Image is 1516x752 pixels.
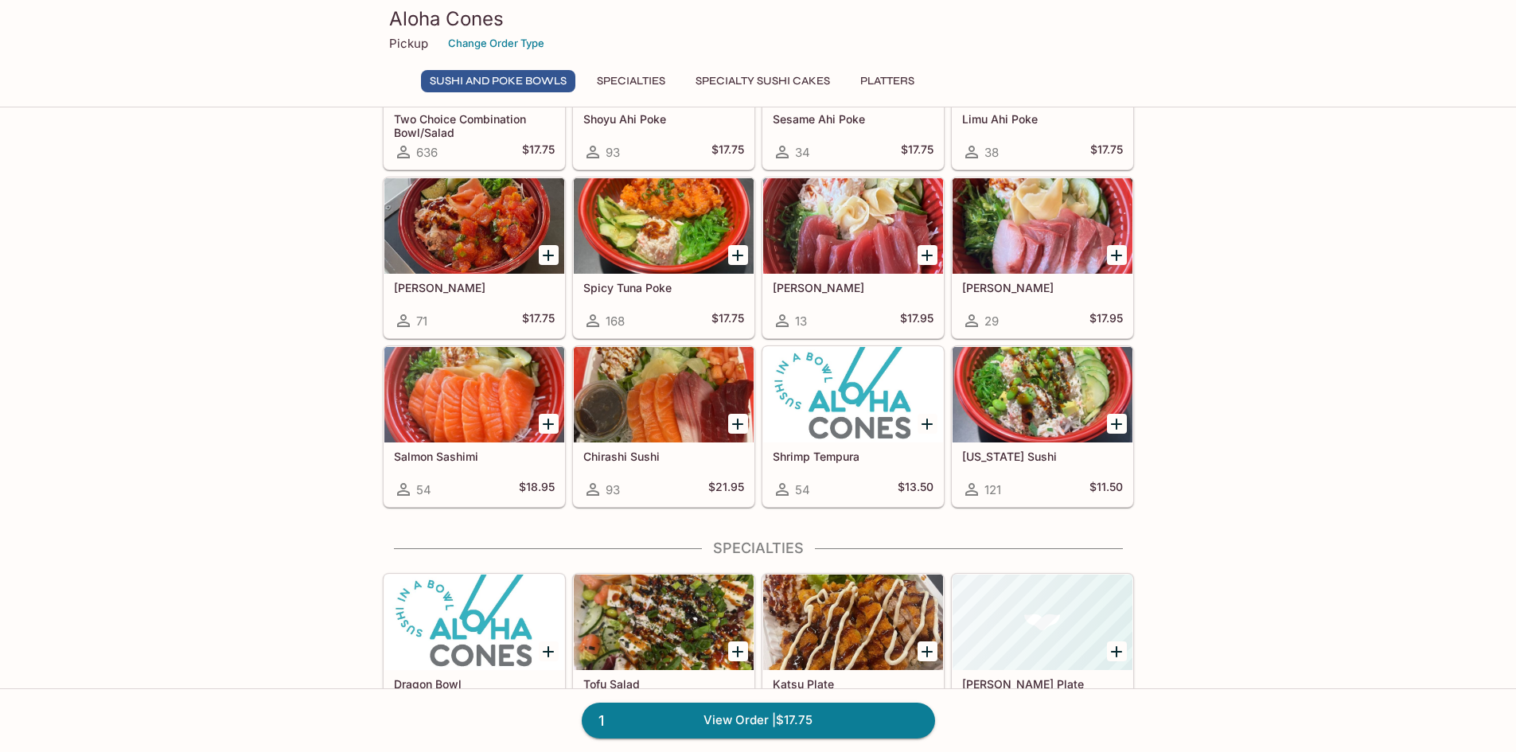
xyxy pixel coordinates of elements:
a: [US_STATE] Sushi121$11.50 [952,346,1133,507]
button: Add Spicy Tuna Poke [728,245,748,265]
div: Hamachi Sashimi [953,178,1132,274]
h5: Spicy Tuna Poke [583,281,744,294]
h5: [PERSON_NAME] [773,281,933,294]
h5: Two Choice Combination Bowl/Salad [394,112,555,138]
span: 1 [589,710,614,732]
a: Salmon Sashimi54$18.95 [384,346,565,507]
button: Add Katsu Plate [918,641,937,661]
span: 93 [606,482,620,497]
button: Specialties [588,70,674,92]
span: 93 [606,145,620,160]
h5: $13.50 [898,480,933,499]
a: 1View Order |$17.75 [582,703,935,738]
span: 121 [984,482,1001,497]
h5: Dragon Bowl [394,677,555,691]
button: Add Chirashi Sushi [728,414,748,434]
span: 54 [416,482,431,497]
a: Shrimp Tempura54$13.50 [762,346,944,507]
span: 168 [606,314,625,329]
div: Katsu Plate [763,575,943,670]
div: Wasabi Masago Ahi Poke [384,178,564,274]
div: Shrimp Tempura [763,347,943,442]
button: Add Shrimp Tempura [918,414,937,434]
h5: [US_STATE] Sushi [962,450,1123,463]
h5: Salmon Sashimi [394,450,555,463]
span: 636 [416,145,438,160]
h4: Specialties [383,540,1134,557]
button: Add California Sushi [1107,414,1127,434]
h5: [PERSON_NAME] Plate [962,677,1123,691]
h5: [PERSON_NAME] [962,281,1123,294]
span: 38 [984,145,999,160]
a: Dragon Bowl90$18.95 [384,574,565,734]
button: Platters [852,70,923,92]
div: Chirashi Sushi [574,347,754,442]
a: [PERSON_NAME]29$17.95 [952,177,1133,338]
span: 13 [795,314,807,329]
p: Pickup [389,36,428,51]
a: [PERSON_NAME] Plate17$17.75 [952,574,1133,734]
button: Add Hamachi Sashimi [1107,245,1127,265]
h5: Chirashi Sushi [583,450,744,463]
div: Maguro Sashimi [763,178,943,274]
h5: $17.75 [522,311,555,330]
span: 34 [795,145,810,160]
button: Add Wasabi Masago Ahi Poke [539,245,559,265]
a: [PERSON_NAME]71$17.75 [384,177,565,338]
h5: Tofu Salad [583,677,744,691]
h5: $17.75 [711,142,744,162]
h5: Shoyu Ahi Poke [583,112,744,126]
h5: Limu Ahi Poke [962,112,1123,126]
h5: $17.75 [711,311,744,330]
a: [PERSON_NAME]13$17.95 [762,177,944,338]
button: Add Maguro Sashimi [918,245,937,265]
button: Add Dragon Bowl [539,641,559,661]
span: 71 [416,314,427,329]
button: Specialty Sushi Cakes [687,70,839,92]
h5: $17.75 [1090,142,1123,162]
button: Add Tofu Salad [728,641,748,661]
div: California Sushi [953,347,1132,442]
h5: $11.50 [1089,480,1123,499]
div: Salmon Sashimi [384,347,564,442]
a: Spicy Tuna Poke168$17.75 [573,177,754,338]
div: Dragon Bowl [384,575,564,670]
a: Chirashi Sushi93$21.95 [573,346,754,507]
h5: $17.75 [901,142,933,162]
button: Change Order Type [441,31,551,56]
div: Tofu Salad [574,575,754,670]
button: Add Salmon Sashimi [539,414,559,434]
h5: $17.95 [1089,311,1123,330]
a: Katsu Plate215$14.00 [762,574,944,734]
h5: Katsu Plate [773,677,933,691]
div: Hamachi Kama Plate [953,575,1132,670]
a: Tofu Salad90$10.50 [573,574,754,734]
span: 54 [795,482,810,497]
h5: $18.95 [519,480,555,499]
h5: [PERSON_NAME] [394,281,555,294]
h5: $17.75 [522,142,555,162]
h5: Sesame Ahi Poke [773,112,933,126]
div: Spicy Tuna Poke [574,178,754,274]
button: Add Hamachi Kama Plate [1107,641,1127,661]
h3: Aloha Cones [389,6,1128,31]
h5: Shrimp Tempura [773,450,933,463]
h5: $17.95 [900,311,933,330]
span: 29 [984,314,999,329]
h5: $21.95 [708,480,744,499]
button: Sushi and Poke Bowls [421,70,575,92]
